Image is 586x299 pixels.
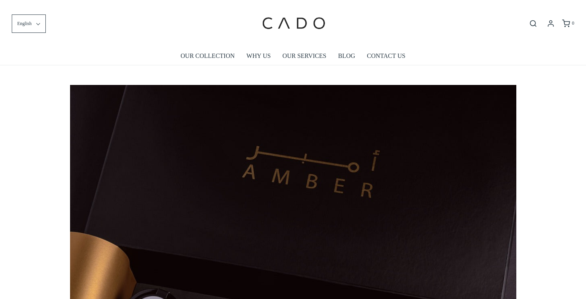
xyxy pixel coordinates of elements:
button: English [12,14,46,33]
a: OUR SERVICES [283,47,326,65]
img: cadogifting [260,6,326,41]
a: OUR COLLECTION [180,47,234,65]
span: 0 [572,20,574,26]
button: Open search bar [526,19,540,28]
a: CONTACT US [367,47,405,65]
a: 0 [561,20,574,27]
a: BLOG [338,47,355,65]
span: English [17,20,32,27]
a: WHY US [247,47,271,65]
